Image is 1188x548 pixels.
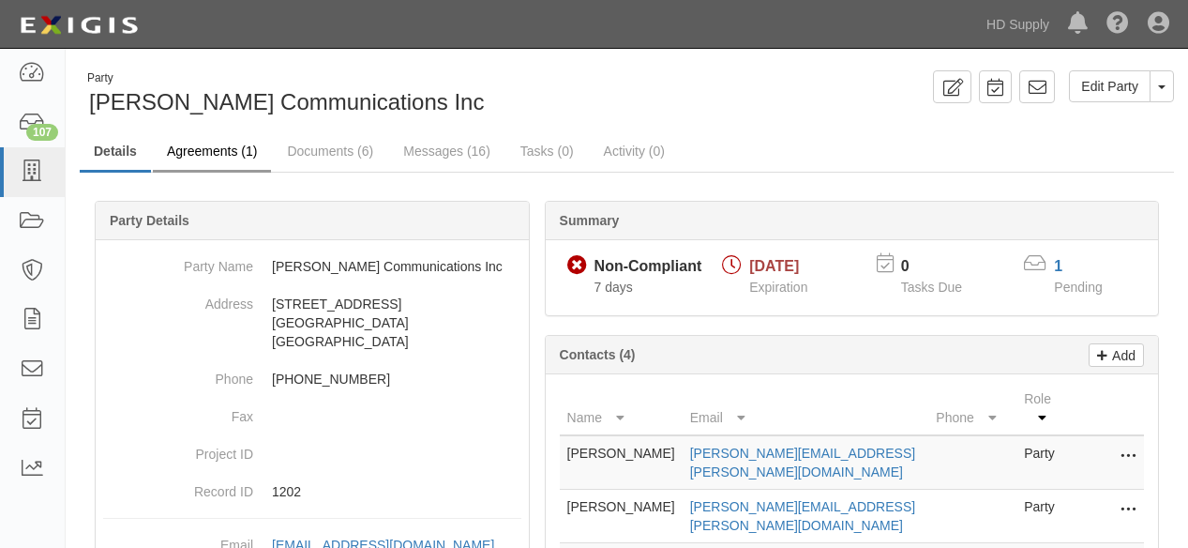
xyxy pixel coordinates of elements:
[103,248,253,276] dt: Party Name
[103,473,253,501] dt: Record ID
[560,435,683,490] td: [PERSON_NAME]
[928,382,1016,435] th: Phone
[594,256,702,278] div: Non-Compliant
[594,280,633,295] span: Since 10/01/2025
[977,6,1059,43] a: HD Supply
[103,360,521,398] dd: [PHONE_NUMBER]
[560,213,620,228] b: Summary
[590,132,679,170] a: Activity (0)
[567,256,587,276] i: Non-Compliant
[1016,382,1069,435] th: Role
[103,248,521,285] dd: [PERSON_NAME] Communications Inc
[1106,13,1129,36] i: Help Center - Complianz
[14,8,143,42] img: logo-5460c22ac91f19d4615b14bd174203de0afe785f0fc80cf4dbbc73dc1793850b.png
[1054,258,1062,274] a: 1
[1089,343,1144,367] a: Add
[103,435,253,464] dt: Project ID
[1054,280,1102,295] span: Pending
[506,132,588,170] a: Tasks (0)
[153,132,271,173] a: Agreements (1)
[560,347,636,362] b: Contacts (4)
[749,258,799,274] span: [DATE]
[80,132,151,173] a: Details
[103,398,253,426] dt: Fax
[273,132,387,170] a: Documents (6)
[690,446,915,479] a: [PERSON_NAME][EMAIL_ADDRESS][PERSON_NAME][DOMAIN_NAME]
[560,490,683,543] td: [PERSON_NAME]
[103,285,253,313] dt: Address
[110,213,189,228] b: Party Details
[103,285,521,360] dd: [STREET_ADDRESS] [GEOGRAPHIC_DATA] [GEOGRAPHIC_DATA]
[103,360,253,388] dt: Phone
[80,70,613,118] div: Goff Communications Inc
[89,89,484,114] span: [PERSON_NAME] Communications Inc
[26,124,58,141] div: 107
[1016,490,1069,543] td: Party
[1016,435,1069,490] td: Party
[749,280,807,295] span: Expiration
[901,256,985,278] p: 0
[272,482,521,501] p: 1202
[1107,344,1135,366] p: Add
[389,132,504,170] a: Messages (16)
[690,499,915,533] a: [PERSON_NAME][EMAIL_ADDRESS][PERSON_NAME][DOMAIN_NAME]
[560,382,683,435] th: Name
[901,280,962,295] span: Tasks Due
[683,382,929,435] th: Email
[87,70,484,86] div: Party
[1069,70,1150,102] a: Edit Party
